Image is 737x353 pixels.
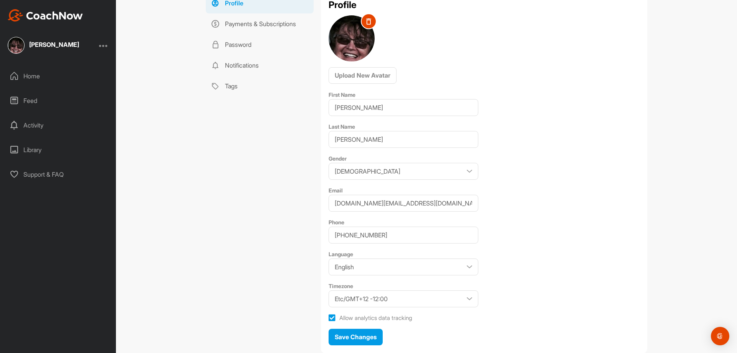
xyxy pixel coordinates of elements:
label: First Name [329,91,355,98]
div: Activity [4,116,112,135]
a: Payments & Subscriptions [206,13,314,34]
img: square_4ef9eb74d3f190b5b326ed00e8d1049e.jpg [8,37,25,54]
div: Feed [4,91,112,110]
div: Library [4,140,112,159]
label: Allow analytics data tracking [329,315,412,322]
h2: Profile [329,0,640,10]
img: user [329,15,375,61]
img: CoachNow [8,9,83,22]
input: Add Phone Number [329,227,478,244]
label: Last Name [329,123,355,130]
div: [PERSON_NAME] [29,41,79,48]
a: Password [206,34,314,55]
label: Phone [329,219,344,225]
label: Timezone [329,283,353,289]
div: Home [4,66,112,86]
a: Notifications [206,55,314,76]
label: Language [329,251,353,257]
button: Save Changes [329,329,383,345]
button: Upload New Avatar [329,67,397,84]
a: Tags [206,76,314,96]
div: Open Intercom Messenger [711,327,729,345]
label: Email [329,187,343,194]
div: Support & FAQ [4,165,112,184]
span: Save Changes [335,333,377,341]
span: Upload New Avatar [335,71,390,79]
label: Gender [329,155,347,162]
